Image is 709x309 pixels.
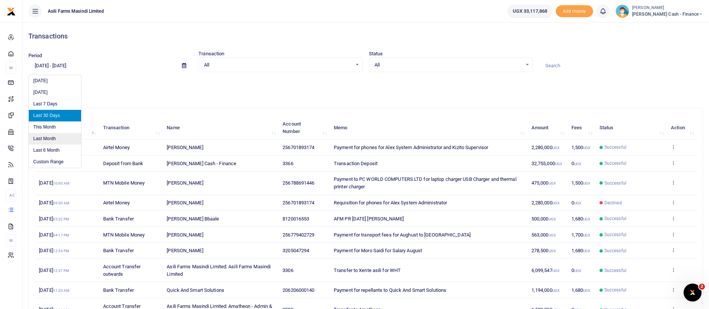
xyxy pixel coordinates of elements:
h4: Transactions [28,32,703,40]
li: Last 30 Days [29,110,81,121]
span: UGX 33,117,868 [513,7,547,15]
small: UGX [574,269,581,273]
a: Add money [556,8,593,13]
label: Period [28,52,42,59]
small: UGX [583,288,590,293]
small: [PERSON_NAME] [632,5,703,11]
span: Successful [604,180,626,186]
th: Fees: activate to sort column ascending [567,116,595,139]
span: 500,000 [531,216,556,222]
span: Airtel Money [103,145,130,150]
span: 1,500 [571,145,591,150]
span: Payment for repellants to Quick And Smart Solutions [334,287,446,293]
small: UGX [555,162,562,166]
span: 3366 [283,161,293,166]
li: Custom Range [29,156,81,168]
span: 256779402729 [283,232,314,238]
span: [DATE] [39,268,69,273]
span: Declined [604,200,622,206]
small: UGX [549,249,556,253]
span: [DATE] [39,216,69,222]
small: 09:50 AM [53,201,70,205]
input: Search [539,59,703,72]
li: Toup your wallet [556,5,593,18]
li: Last 7 Days [29,98,81,110]
span: Payment to PC WORLD COMPUTERS LTD for laptop charger USB Charger and thermal printer charger [334,176,517,189]
span: Quick And Smart Solutions [167,287,224,293]
span: [PERSON_NAME] Cash - Finance [632,11,703,18]
span: 3306 [283,268,293,273]
li: M [6,62,16,74]
li: Wallet ballance [504,4,556,18]
span: Bank Transfer [103,287,134,293]
small: UGX [583,217,590,221]
li: Last 6 Month [29,145,81,156]
small: 10:00 AM [53,181,70,185]
span: [DATE] [39,200,70,206]
small: UGX [574,201,581,205]
th: Transaction: activate to sort column ascending [99,116,163,139]
span: Successful [604,247,626,254]
small: UGX [583,233,590,237]
span: 563,000 [531,232,556,238]
span: Transaction Deposit [334,161,377,166]
span: [PERSON_NAME] [167,145,203,150]
span: 1,680 [571,287,591,293]
span: Successful [604,160,626,167]
span: 8120016553 [283,216,309,222]
small: UGX [552,146,560,150]
small: 04:17 PM [53,233,70,237]
input: select period [28,59,176,72]
span: 1,680 [571,216,591,222]
li: Ac [6,189,16,201]
span: [PERSON_NAME] [167,200,203,206]
th: Account Number: activate to sort column ascending [278,116,330,139]
th: Name: activate to sort column ascending [163,116,278,139]
span: Successful [604,144,626,151]
span: AFM PR [DATE] [PERSON_NAME] [334,216,404,222]
li: M [6,234,16,247]
span: Bank Transfer [103,248,134,253]
span: Successful [604,267,626,274]
li: [DATE] [29,75,81,87]
small: UGX [549,217,556,221]
span: 32,755,000 [531,161,562,166]
span: [DATE] [39,232,69,238]
span: 2,280,000 [531,145,560,150]
small: 12:37 PM [53,269,70,273]
small: 12:54 PM [53,249,70,253]
small: UGX [583,249,590,253]
small: UGX [552,288,560,293]
span: 1,700 [571,232,591,238]
span: All [204,61,352,69]
span: Airtel Money [103,200,130,206]
span: 256701893174 [283,145,314,150]
small: UGX [549,233,556,237]
p: Download [28,81,703,89]
span: Asili Farms Masindi Limited: Asili Farms Masindi Limited [167,264,271,277]
span: 0 [571,268,581,273]
span: 0 [571,200,581,206]
span: 256701893174 [283,200,314,206]
span: Deposit from Bank [103,161,144,166]
img: profile-user [616,4,629,18]
th: Memo: activate to sort column ascending [330,116,527,139]
img: logo-small [7,7,16,16]
th: Amount: activate to sort column ascending [527,116,567,139]
small: UGX [583,146,590,150]
span: MTN Mobile Money [103,232,145,238]
span: [PERSON_NAME] Bbaale [167,216,219,222]
span: Asili Farms Masindi Limited [45,8,107,15]
span: Bank Transfer [103,216,134,222]
small: 05:32 PM [53,217,70,221]
small: UGX [552,201,560,205]
span: [DATE] [39,180,70,186]
span: Requisition for phones for Alex System Administrator [334,200,447,206]
small: UGX [583,181,590,185]
span: 0 [571,161,581,166]
span: [PERSON_NAME] [167,180,203,186]
span: 3205047294 [283,248,309,253]
span: Transfer to Xente asili for WHT [334,268,401,273]
small: UGX [552,269,560,273]
span: MTN Mobile Money [103,180,145,186]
